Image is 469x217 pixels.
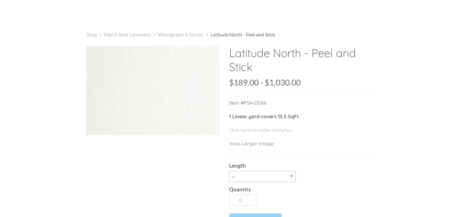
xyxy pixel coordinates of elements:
[229,99,377,113] p: Item #PSA-D066
[229,127,292,133] a: Click here to order samples
[151,31,158,37] span: >
[210,31,275,37] span: Latitude North - Peel and Stick
[158,31,204,37] a: Woodgrains & Stones
[229,77,301,87] span: $189.00 - $1,030.00
[229,113,300,119] strong: 1 Linear yard covers 13.5 SqFt.
[86,46,220,135] img: s832171791223022656_p581_i1_w400.jpeg
[97,31,104,37] span: >
[104,31,151,37] a: Peel & Stick Laminates
[229,162,246,169] b: Length
[229,46,377,78] h2: Latitude North - Peel and Stick
[86,31,97,37] a: Shop
[229,140,274,147] a: View Larger Image
[204,31,210,37] span: >
[229,186,251,193] b: Quantity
